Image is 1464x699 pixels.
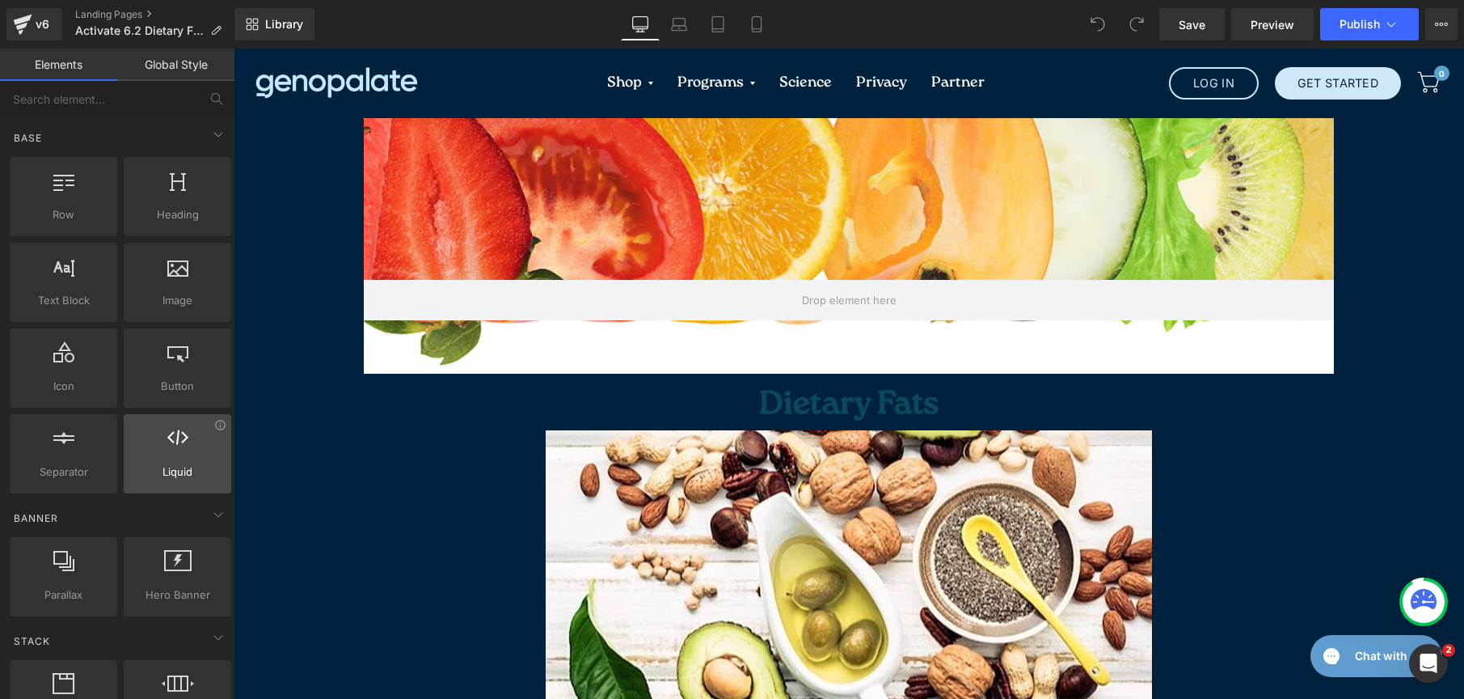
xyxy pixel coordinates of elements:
button: Redo [1120,8,1153,40]
span: Heading [129,206,226,223]
span: Icon [15,378,112,395]
span: Preview [1251,16,1294,33]
span: 0 [1200,17,1216,32]
span: Save [1179,16,1205,33]
button: Undo [1082,8,1114,40]
span: Base [12,130,44,146]
a: Mobile [737,8,776,40]
span: Get Started [1064,29,1145,40]
a: Laptop [660,8,698,40]
span: Dietary Fats [525,334,706,381]
span: Activate 6.2 Dietary Fats [75,24,204,37]
div: v6 [32,14,53,35]
span: Row [15,206,112,223]
a: Landing Pages [75,8,234,21]
a: Science [546,15,598,56]
a: Global Style [117,49,234,81]
span: Image [129,292,226,309]
a: Tablet [698,8,737,40]
a: v6 [6,8,62,40]
span: Publish [1340,18,1380,31]
a: Log in [935,19,1025,51]
button: Publish [1320,8,1419,40]
span: Button [129,378,226,395]
a: Programs [444,15,521,56]
button: More [1425,8,1458,40]
a: Shop [373,15,420,56]
img: GenoPalate Inc [16,16,189,53]
span: Stack [12,633,52,649]
span: 2 [1442,644,1455,657]
span: Log in [960,29,1001,40]
a: Preview [1231,8,1314,40]
iframe: Intercom live chat [1409,644,1448,683]
span: Library [265,17,303,32]
div: View Information [214,419,226,431]
span: Text Block [15,292,112,309]
span: Banner [12,510,60,526]
iframe: Gorgias live chat messenger [1069,581,1214,634]
a: Partner [698,15,751,56]
a: New Library [234,8,314,40]
a: Desktop [621,8,660,40]
span: Parallax [15,587,112,604]
span: Hero Banner [129,587,226,604]
a: Privacy [622,15,673,56]
a: Get Started [1041,19,1167,51]
span: Liquid [129,464,226,481]
span: Separator [15,464,112,481]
